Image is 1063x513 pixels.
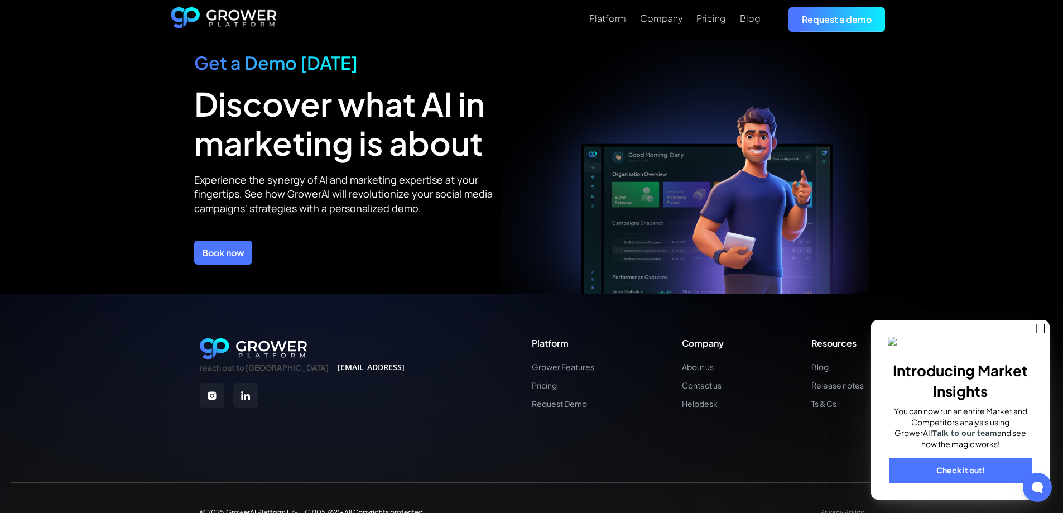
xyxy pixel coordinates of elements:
[194,84,501,162] div: Discover what AI in marketing is about
[1036,324,1045,333] button: close
[171,7,277,32] a: home
[788,7,885,31] a: Request a demo
[682,362,724,372] a: About us
[811,399,864,409] a: Ts & Cs
[889,458,1032,483] a: Check it out!
[338,363,405,372] a: [EMAIL_ADDRESS]
[811,338,864,348] div: Resources
[811,381,864,390] a: Release notes
[740,12,761,25] a: Blog
[532,399,594,409] a: Request Demo
[682,338,724,348] div: Company
[194,241,252,265] a: Book now
[194,51,358,74] span: Get a Demo [DATE]
[696,13,726,23] div: Pricing
[194,173,501,215] p: Experience the synergy of AI and marketing expertise at your fingertips. See how GrowerAI will re...
[532,338,594,348] div: Platform
[200,363,329,372] div: reach out to [GEOGRAPHIC_DATA]
[640,12,682,25] a: Company
[932,428,997,438] a: Talk to our team
[811,362,864,372] a: Blog
[589,12,626,25] a: Platform
[589,13,626,23] div: Platform
[888,406,1033,449] p: You can now run an entire Market and Competitors analysis using GrowerAI! and see how the magic w...
[532,362,594,372] a: Grower Features
[888,337,1033,347] img: _p793ks5ak-banner
[682,381,724,390] a: Contact us
[532,381,594,390] a: Pricing
[696,12,726,25] a: Pricing
[740,13,761,23] div: Blog
[682,399,724,409] a: Helpdesk
[893,361,1028,400] b: Introducing Market Insights
[640,13,682,23] div: Company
